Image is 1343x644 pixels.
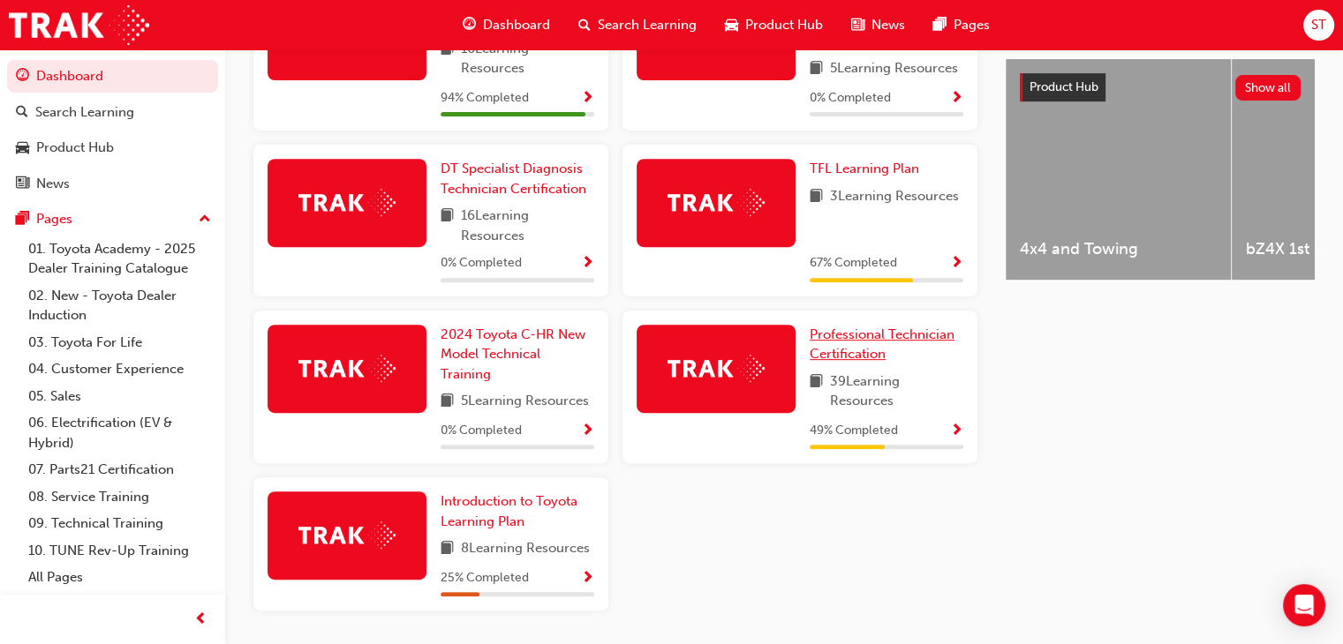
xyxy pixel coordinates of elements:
a: Search Learning [7,96,218,129]
div: Search Learning [35,102,134,123]
span: pages-icon [16,212,29,228]
a: search-iconSearch Learning [564,7,711,43]
button: Show Progress [950,420,963,442]
span: 67 % Completed [810,253,897,273]
span: 49 % Completed [810,421,898,441]
span: guage-icon [16,69,29,85]
img: Trak [9,5,149,45]
span: 94 % Completed [441,88,529,109]
button: Pages [7,203,218,236]
span: guage-icon [463,14,476,36]
button: Show Progress [581,87,594,109]
span: 5 Learning Resources [830,58,958,80]
a: 2024 Toyota C-HR New Model Technical Training [441,325,594,385]
a: 4x4 and Towing [1006,59,1231,280]
span: DT Specialist Diagnosis Technician Certification [441,161,586,197]
button: Show Progress [581,567,594,589]
span: 0 % Completed [810,88,891,109]
span: Show Progress [581,423,594,439]
span: 16 Learning Resources [461,206,594,245]
span: 25 % Completed [441,568,529,588]
button: DashboardSearch LearningProduct HubNews [7,56,218,203]
span: news-icon [851,14,864,36]
a: 03. Toyota For Life [21,329,218,356]
span: search-icon [578,14,591,36]
span: 39 Learning Resources [830,371,963,411]
a: 10. TUNE Rev-Up Training [21,537,218,565]
span: pages-icon [933,14,947,36]
span: car-icon [16,140,29,156]
a: TFL Learning Plan [810,159,926,179]
span: book-icon [810,186,823,208]
span: Show Progress [581,91,594,107]
a: 04. Customer Experience [21,356,218,383]
span: book-icon [810,58,823,80]
div: Pages [36,209,72,229]
a: Product Hub [7,131,218,164]
button: Show Progress [950,252,963,274]
span: Dashboard [483,15,550,35]
a: Dashboard [7,60,218,93]
button: Show Progress [581,420,594,442]
img: Trak [298,521,396,549]
button: ST [1303,10,1334,41]
a: 09. Technical Training [21,510,218,537]
span: Show Progress [950,256,963,272]
img: Trak [298,189,396,216]
div: News [36,174,70,194]
span: News [871,15,905,35]
span: Product Hub [745,15,823,35]
span: 0 % Completed [441,253,522,273]
button: Show Progress [950,87,963,109]
a: news-iconNews [837,7,919,43]
span: Search Learning [598,15,697,35]
span: book-icon [441,538,454,560]
span: Show Progress [581,256,594,272]
span: 5 Learning Resources [461,391,589,413]
a: guage-iconDashboard [449,7,564,43]
a: car-iconProduct Hub [711,7,837,43]
span: prev-icon [194,609,207,631]
a: 02. New - Toyota Dealer Induction [21,282,218,329]
a: Introduction to Toyota Learning Plan [441,491,594,531]
a: 05. Sales [21,383,218,410]
a: Product HubShow all [1020,73,1301,101]
span: up-icon [199,208,211,231]
span: Show Progress [950,91,963,107]
img: Trak [298,355,396,382]
button: Show all [1235,75,1302,101]
span: TFL Learning Plan [810,161,919,176]
span: 16 Learning Resources [461,39,594,79]
span: 2024 Toyota C-HR New Model Technical Training [441,326,585,382]
span: 4x4 and Towing [1020,239,1217,259]
a: 06. Electrification (EV & Hybrid) [21,409,218,456]
a: 01. Toyota Academy - 2025 Dealer Training Catalogue [21,236,218,282]
a: 07. Parts21 Certification [21,456,218,483]
a: All Pages [21,564,218,591]
button: Show Progress [581,252,594,274]
span: Show Progress [581,571,594,587]
span: book-icon [441,391,454,413]
a: Professional Technician Certification [810,325,963,364]
span: book-icon [441,206,454,245]
span: Introduction to Toyota Learning Plan [441,493,577,529]
a: 08. Service Training [21,483,218,511]
span: news-icon [16,176,29,192]
div: Open Intercom Messenger [1283,584,1325,626]
span: Show Progress [950,423,963,439]
span: book-icon [810,371,823,411]
span: ST [1311,15,1326,35]
div: Product Hub [36,138,114,158]
a: pages-iconPages [919,7,1004,43]
span: 8 Learning Resources [461,538,590,560]
span: Product Hub [1030,79,1098,94]
img: Trak [668,355,765,382]
span: Professional Technician Certification [810,326,954,363]
a: News [7,168,218,200]
img: Trak [668,189,765,216]
span: car-icon [725,14,738,36]
span: Pages [954,15,990,35]
span: search-icon [16,105,28,121]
